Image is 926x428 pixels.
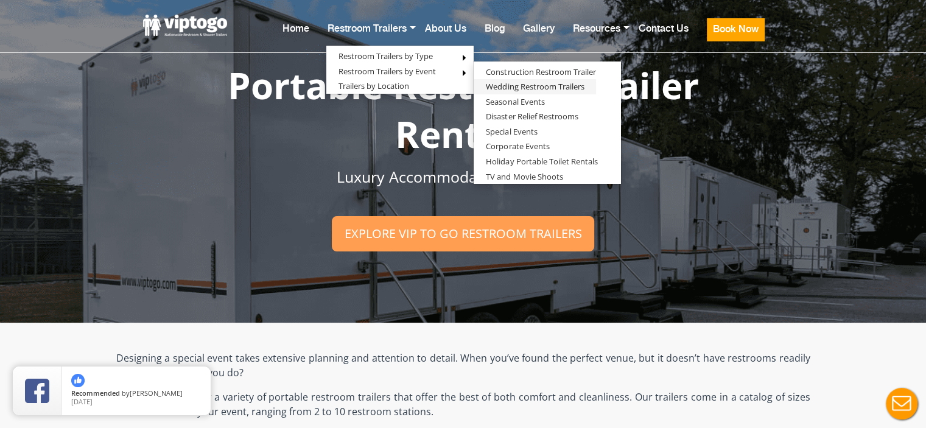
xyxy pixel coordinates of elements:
[318,13,416,61] a: Restroom Trailers
[630,13,698,61] a: Contact Us
[332,216,594,251] a: Explore VIP To Go restroom trailers
[416,13,475,61] a: About Us
[130,388,183,398] span: [PERSON_NAME]
[514,13,564,61] a: Gallery
[71,397,93,406] span: [DATE]
[698,13,774,68] a: Book Now
[474,109,590,124] a: Disaster Relief Restrooms
[707,18,765,41] button: Book Now
[474,139,561,154] a: Corporate Events
[71,390,201,398] span: by
[475,13,514,61] a: Blog
[337,166,590,187] span: Luxury Accommodations on Wheels
[71,374,85,387] img: thumbs up icon
[228,60,699,159] span: Portable Restroom Trailer Rentals
[326,79,421,94] a: Trailers by Location
[71,388,120,398] span: Recommended
[273,13,318,61] a: Home
[474,154,609,169] a: Holiday Portable Toilet Rentals
[474,65,608,80] a: Construction Restroom Trailer
[25,379,49,403] img: Review Rating
[326,64,448,79] a: Restroom Trailers by Event
[326,49,445,64] a: Restroom Trailers by Type
[564,13,630,61] a: Resources
[474,124,549,139] a: Special Events
[474,79,596,94] a: Wedding Restroom Trailers
[116,390,810,419] p: At we offer a variety of portable restroom trailers that offer the best of both comfort and clean...
[474,94,556,110] a: Seasonal Events
[116,351,810,380] p: Designing a special event takes extensive planning and attention to detail. When you’ve found the...
[474,169,575,184] a: TV and Movie Shoots
[877,379,926,428] button: Live Chat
